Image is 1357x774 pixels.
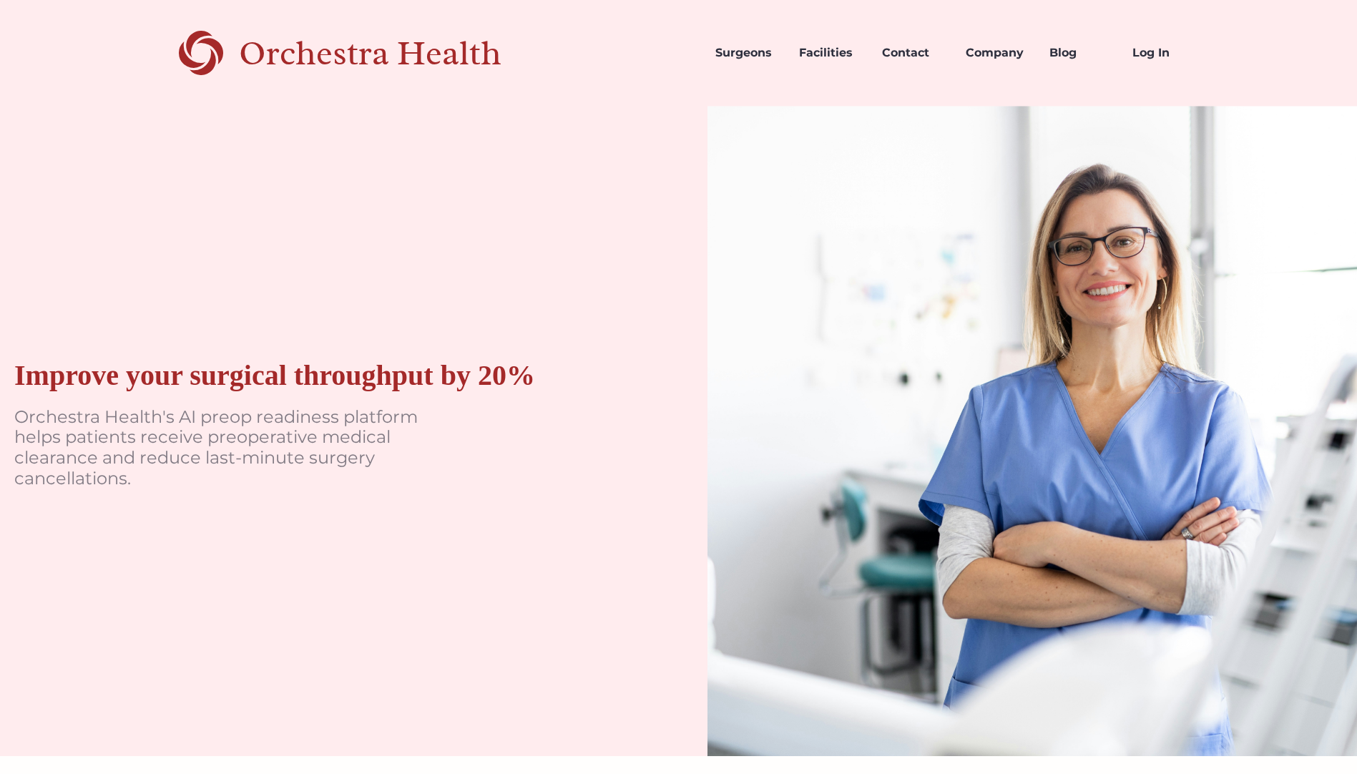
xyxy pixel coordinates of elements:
a: Surgeons [704,29,788,77]
div: Orchestra Health [239,39,552,68]
a: Company [954,29,1038,77]
div: Improve your surgical throughput by 20% [14,358,535,393]
a: home [152,29,552,77]
p: Orchestra Health's AI preop readiness platform helps patients receive preoperative medical cleara... [14,407,444,489]
a: Contact [871,29,954,77]
a: Log In [1121,29,1205,77]
a: Blog [1038,29,1122,77]
a: Facilities [788,29,871,77]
